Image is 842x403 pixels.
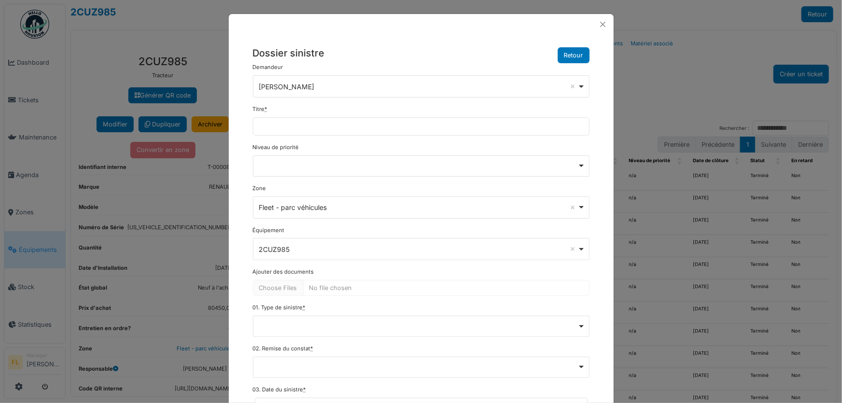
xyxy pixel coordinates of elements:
abbr: Requis [311,345,314,352]
label: Équipement [253,226,285,235]
div: 2CUZ985 [259,244,578,254]
button: Retour [558,47,590,63]
h5: Dossier sinistre [253,47,325,59]
button: Remove item: '136719' [568,244,578,254]
label: 01. Type de sinistre [253,304,306,312]
label: Demandeur [253,63,283,71]
div: [PERSON_NAME] [259,82,578,92]
abbr: Requis [265,106,268,112]
label: Ajouter des documents [253,268,314,276]
abbr: Requis [303,304,306,311]
label: Niveau de priorité [253,143,299,152]
button: Remove item: '5164' [568,203,578,212]
label: Titre [253,105,268,113]
abbr: Requis [304,386,306,393]
button: Remove item: '2069' [568,82,578,91]
label: 03. Date du sinistre [253,386,306,394]
button: Close [596,18,609,31]
label: Zone [253,184,266,193]
div: Fleet - parc véhicules [259,202,578,212]
label: 02. Remise du constat [253,345,314,353]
